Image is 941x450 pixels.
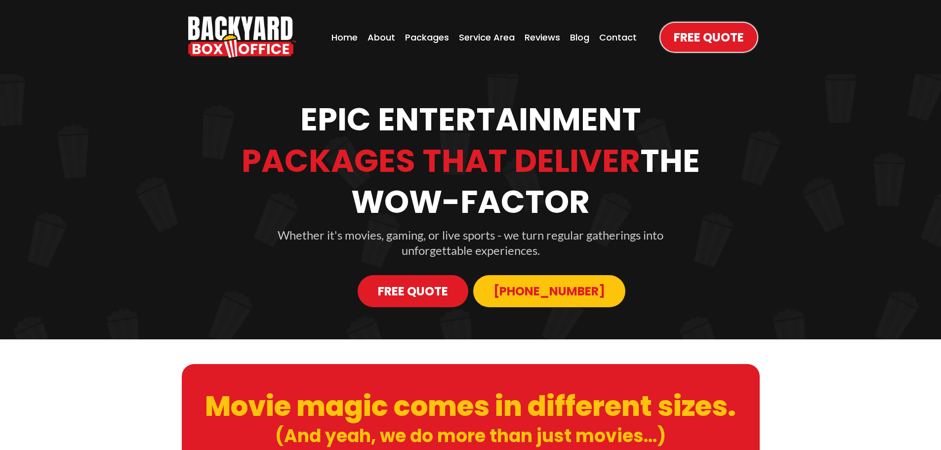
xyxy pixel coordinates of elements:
[493,283,605,300] span: [PHONE_NUMBER]
[184,243,757,258] p: unforgettable experiences.
[567,28,592,47] a: Blog
[365,28,398,47] a: About
[522,28,563,47] a: Reviews
[184,140,757,222] h1: The Wow-Factor
[402,28,452,47] a: Packages
[674,29,744,46] span: Free Quote
[188,16,296,58] img: Backyard Box Office
[242,139,640,183] strong: Packages That Deliver
[378,283,448,300] span: Free Quote
[328,28,361,47] a: Home
[188,16,296,58] a: https://www.backyardboxoffice.com
[358,275,468,307] a: Free Quote
[184,425,757,448] h1: (And yeah, we do more than just movies...)
[596,28,640,47] a: Contact
[473,275,625,307] a: 913-214-1202
[184,227,757,243] p: Whether it's movies, gaming, or live sports - we turn regular gatherings into
[184,99,757,140] h1: Epic Entertainment
[184,389,757,425] h1: Movie magic comes in different sizes.
[456,28,518,47] a: Service Area
[660,23,757,52] a: Free Quote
